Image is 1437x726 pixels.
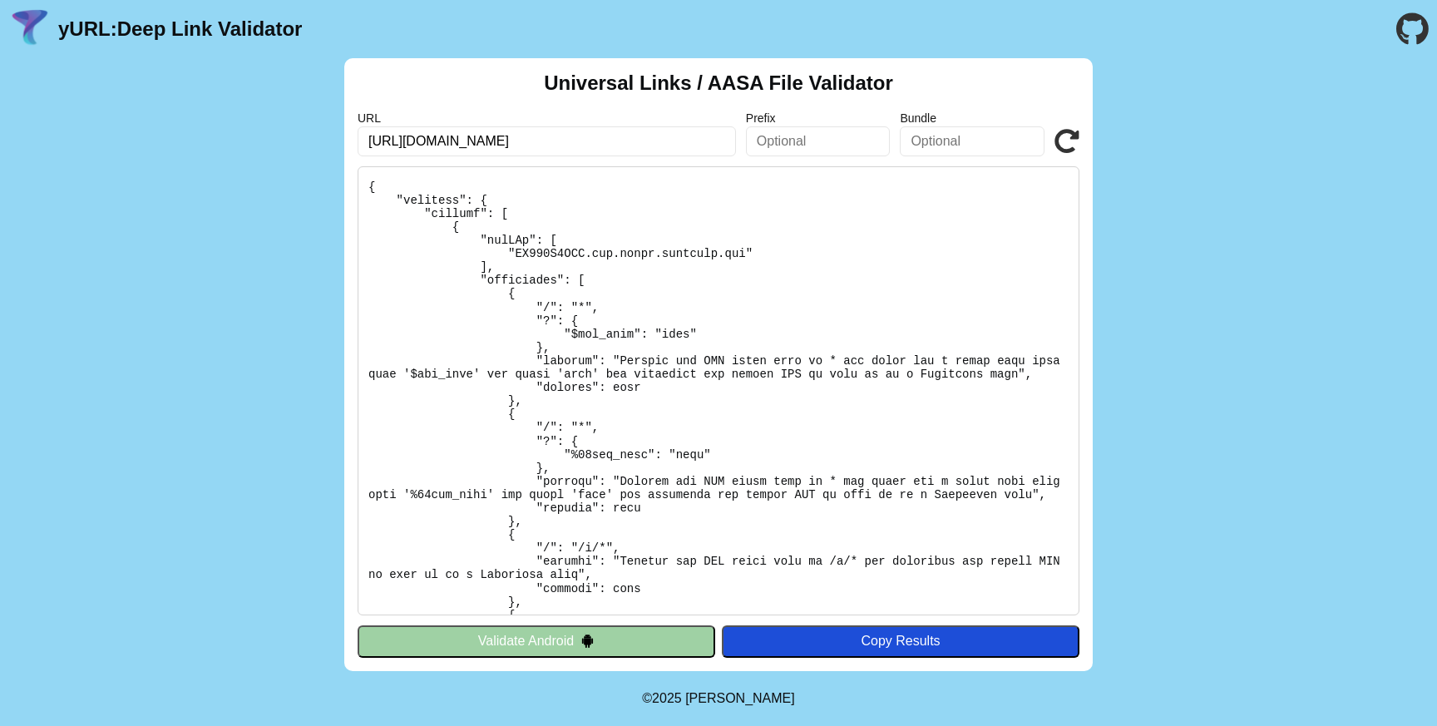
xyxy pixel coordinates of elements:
img: yURL Logo [8,7,52,51]
button: Copy Results [722,625,1079,657]
h2: Universal Links / AASA File Validator [544,72,893,95]
span: 2025 [652,691,682,705]
label: Prefix [746,111,891,125]
input: Optional [746,126,891,156]
a: yURL:Deep Link Validator [58,17,302,41]
input: Required [358,126,736,156]
div: Copy Results [730,634,1071,649]
label: URL [358,111,736,125]
pre: Lorem ipsu do: sitam://consectetur.adi.elit/.sedd-eiusm/tempo-inc-utla-etdoloremag Al Enimadmi: V... [358,166,1079,615]
a: Michael Ibragimchayev's Personal Site [685,691,795,705]
footer: © [642,671,794,726]
label: Bundle [900,111,1044,125]
button: Validate Android [358,625,715,657]
input: Optional [900,126,1044,156]
img: droidIcon.svg [580,634,595,648]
